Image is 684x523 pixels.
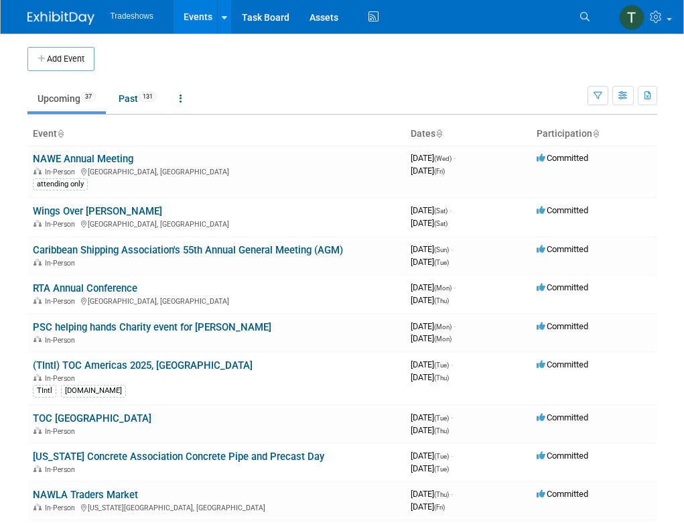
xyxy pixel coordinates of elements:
span: In-Person [45,374,79,383]
span: (Mon) [434,284,452,292]
span: (Sat) [434,220,448,227]
span: In-Person [45,427,79,436]
a: [US_STATE] Concrete Association Concrete Pipe and Precast Day [33,451,324,463]
span: - [451,244,453,254]
span: [DATE] [411,463,449,473]
img: ExhibitDay [27,11,94,25]
img: In-Person Event [33,374,42,381]
a: TOC [GEOGRAPHIC_DATA] [33,412,151,424]
span: [DATE] [411,295,449,305]
span: Committed [537,321,588,331]
img: In-Person Event [33,465,42,472]
a: NAWE Annual Meeting [33,153,133,165]
img: In-Person Event [33,168,42,174]
span: - [451,489,453,499]
span: [DATE] [411,502,445,512]
span: [DATE] [411,451,453,461]
span: [DATE] [411,425,449,435]
a: Sort by Participation Type [592,128,599,139]
img: In-Person Event [33,504,42,510]
span: (Fri) [434,504,445,511]
span: (Tue) [434,453,449,460]
img: In-Person Event [33,297,42,304]
th: Dates [405,123,531,146]
div: [GEOGRAPHIC_DATA], [GEOGRAPHIC_DATA] [33,218,400,229]
span: 131 [139,92,157,102]
span: [DATE] [411,257,449,267]
span: Committed [537,244,588,254]
span: Committed [537,359,588,369]
span: - [450,205,452,215]
span: [DATE] [411,205,452,215]
a: (TIntl) TOC Americas 2025, [GEOGRAPHIC_DATA] [33,359,253,371]
span: - [454,153,456,163]
span: Committed [537,205,588,215]
span: 37 [81,92,96,102]
a: Sort by Start Date [435,128,442,139]
span: In-Person [45,465,79,474]
span: [DATE] [411,489,453,499]
img: In-Person Event [33,336,42,343]
span: (Mon) [434,323,452,331]
span: In-Person [45,168,79,176]
span: [DATE] [411,333,452,343]
span: (Thu) [434,427,449,434]
img: Teresa Ktsanes [619,5,644,30]
div: TIntl [33,385,56,397]
span: (Tue) [434,414,449,422]
a: NAWLA Traders Market [33,489,138,501]
span: Tradeshows [111,11,153,21]
span: [DATE] [411,359,453,369]
img: In-Person Event [33,427,42,434]
span: (Thu) [434,491,449,498]
span: (Thu) [434,374,449,382]
span: (Wed) [434,155,452,162]
span: Committed [537,282,588,292]
span: In-Person [45,220,79,229]
a: PSC helping hands Charity event for [PERSON_NAME] [33,321,271,333]
a: RTA Annual Conference [33,282,137,294]
span: - [454,282,456,292]
span: (Thu) [434,297,449,304]
span: (Fri) [434,168,445,175]
span: - [451,359,453,369]
span: (Tue) [434,465,449,473]
span: [DATE] [411,244,453,254]
span: [DATE] [411,282,456,292]
div: [DOMAIN_NAME] [61,385,126,397]
a: Past131 [109,86,167,111]
span: Committed [537,412,588,422]
span: In-Person [45,259,79,268]
span: (Tue) [434,361,449,369]
span: In-Person [45,297,79,306]
span: (Tue) [434,259,449,266]
span: - [451,451,453,461]
span: [DATE] [411,166,445,176]
span: (Mon) [434,335,452,343]
span: In-Person [45,336,79,345]
span: - [454,321,456,331]
div: [US_STATE][GEOGRAPHIC_DATA], [GEOGRAPHIC_DATA] [33,502,400,512]
span: Committed [537,451,588,461]
div: attending only [33,178,88,190]
th: Participation [531,123,657,146]
span: [DATE] [411,218,448,228]
span: Committed [537,153,588,163]
img: In-Person Event [33,259,42,266]
span: In-Person [45,504,79,512]
span: (Sun) [434,246,449,253]
span: Committed [537,489,588,499]
img: In-Person Event [33,220,42,227]
a: Sort by Event Name [57,128,64,139]
span: [DATE] [411,321,456,331]
a: Caribbean Shipping Association's 55th Annual General Meeting (AGM) [33,244,343,256]
span: (Sat) [434,207,448,215]
a: Upcoming37 [27,86,106,111]
a: Wings Over [PERSON_NAME] [33,205,162,217]
div: [GEOGRAPHIC_DATA], [GEOGRAPHIC_DATA] [33,166,400,176]
div: [GEOGRAPHIC_DATA], [GEOGRAPHIC_DATA] [33,295,400,306]
span: [DATE] [411,153,456,163]
th: Event [27,123,405,146]
button: Add Event [27,47,94,71]
span: [DATE] [411,412,453,422]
